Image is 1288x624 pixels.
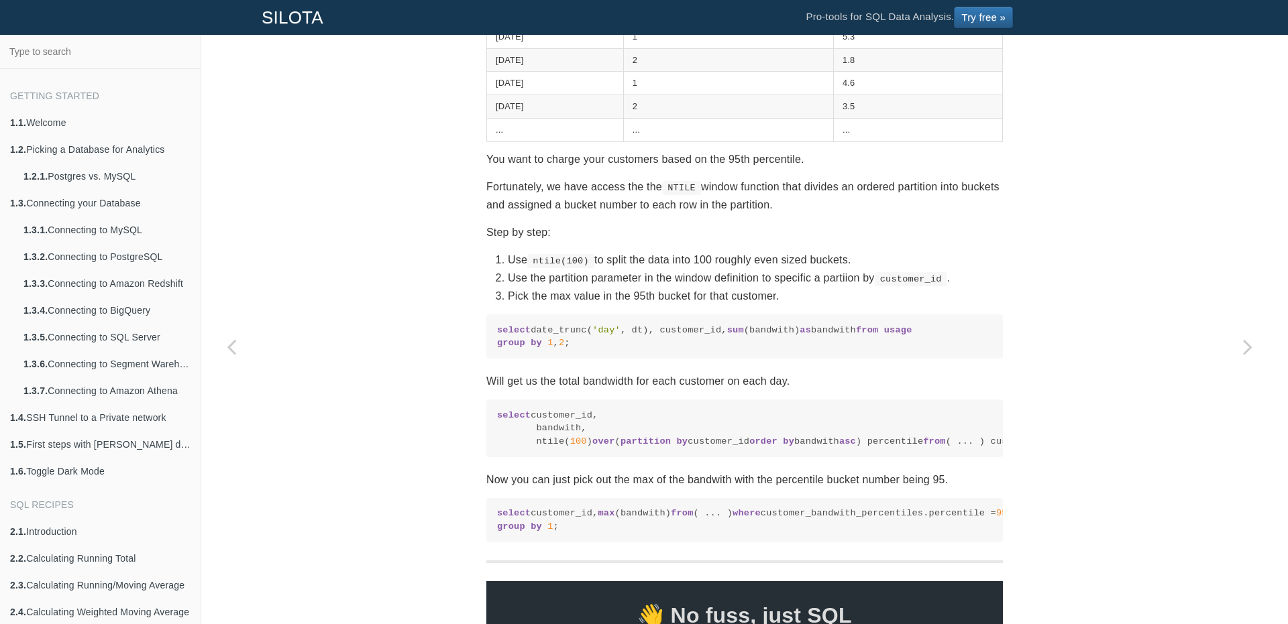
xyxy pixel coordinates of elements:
span: as [800,325,811,335]
td: [DATE] [487,48,624,72]
b: 1.5. [10,439,26,450]
span: over [592,436,614,446]
li: Use to split the data into 100 roughly even sized buckets. [508,251,1003,269]
td: [DATE] [487,72,624,95]
span: 1 [547,521,553,532]
code: ntile(100) [527,254,594,267]
a: Next page: Calculating Top N items and Aggregating (sum) the remainder into [1218,68,1278,624]
li: Use the partition parameter in the window definition to specific a partiion by . [508,269,1003,287]
a: 1.2.1.Postgres vs. MySQL [13,163,201,190]
b: 2.2. [10,553,26,564]
code: customer_id [875,272,947,286]
span: by [531,521,542,532]
span: group [497,338,525,348]
td: 4.6 [833,72,1002,95]
b: 1.6. [10,466,26,477]
p: Will get us the total bandwidth for each customer on each day. [486,372,1003,390]
b: 2.4. [10,607,26,617]
li: Pick the max value in the 95th bucket for that customer. [508,287,1003,305]
p: You want to charge your customers based on the 95th percentile. [486,150,1003,168]
b: 1.2.1. [23,171,48,182]
b: 1.3.4. [23,305,48,316]
span: 2 [559,338,564,348]
td: 1 [623,25,833,48]
a: 1.3.6.Connecting to Segment Warehouse [13,351,201,377]
span: by [531,338,542,348]
span: sum [727,325,744,335]
b: 1.3.2. [23,251,48,262]
td: ... [623,118,833,141]
span: from [671,508,693,518]
b: 1.2. [10,144,26,155]
td: 1 [623,72,833,95]
span: select [497,325,531,335]
td: ... [487,118,624,141]
a: SILOTA [252,1,333,34]
a: 1.3.4.Connecting to BigQuery [13,297,201,324]
a: Previous page: Analyze Mailchimp Data by Segmenting and Lead scoring your email list [201,68,262,624]
span: by [783,436,794,446]
code: customer_id, (bandwith) ( ... ) customer_bandwith_percentiles.percentile = ; [497,507,992,533]
span: select [497,410,531,420]
code: NTILE [662,181,701,194]
td: ... [833,118,1002,141]
span: 1 [547,338,553,348]
b: 2.1. [10,526,26,537]
span: 100 [570,436,587,446]
a: 1.3.7.Connecting to Amazon Athena [13,377,201,404]
a: 1.3.3.Connecting to Amazon Redshift [13,270,201,297]
span: order [749,436,777,446]
span: max [598,508,614,518]
span: where [733,508,761,518]
b: 1.3.3. [23,278,48,289]
b: 2.3. [10,580,26,590]
span: partition [621,436,671,446]
span: group [497,521,525,532]
td: [DATE] [487,95,624,119]
code: date_trunc( , dt), customer_id, (bandwith) bandwith , ; [497,324,992,350]
a: 1.3.1.Connecting to MySQL [13,216,201,243]
p: Fortunately, we have access the the window function that divides an ordered partition into bucket... [486,178,1003,214]
td: 2 [623,48,833,72]
span: 'day' [592,325,621,335]
code: customer_id, bandwith, ntile( ) ( customer_id bandwith ) percentile ( ... ) customer_bandwith_per... [497,409,992,448]
td: 1.8 [833,48,1002,72]
span: from [923,436,945,446]
b: 1.3.6. [23,359,48,369]
a: 1.3.5.Connecting to SQL Server [13,324,201,351]
li: Pro-tools for SQL Data Analysis. [792,1,1026,34]
b: 1.3. [10,198,26,208]
b: 1.3.1. [23,225,48,235]
span: select [497,508,531,518]
span: 95 [996,508,1008,518]
b: 1.4. [10,412,26,423]
input: Type to search [4,39,197,64]
b: 1.3.7. [23,385,48,396]
td: 3.5 [833,95,1002,119]
span: by [676,436,688,446]
a: 1.3.2.Connecting to PostgreSQL [13,243,201,270]
span: from [856,325,878,335]
b: 1.1. [10,117,26,128]
a: Try free » [954,7,1013,28]
td: 2 [623,95,833,119]
td: [DATE] [487,25,624,48]
iframe: Drift Widget Chat Controller [1221,557,1272,608]
td: 5.3 [833,25,1002,48]
p: Now you can just pick out the max of the bandwith with the percentile bucket number being 95. [486,471,1003,489]
span: usage [884,325,912,335]
b: 1.3.5. [23,332,48,342]
span: asc [839,436,856,446]
p: Step by step: [486,223,1003,241]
